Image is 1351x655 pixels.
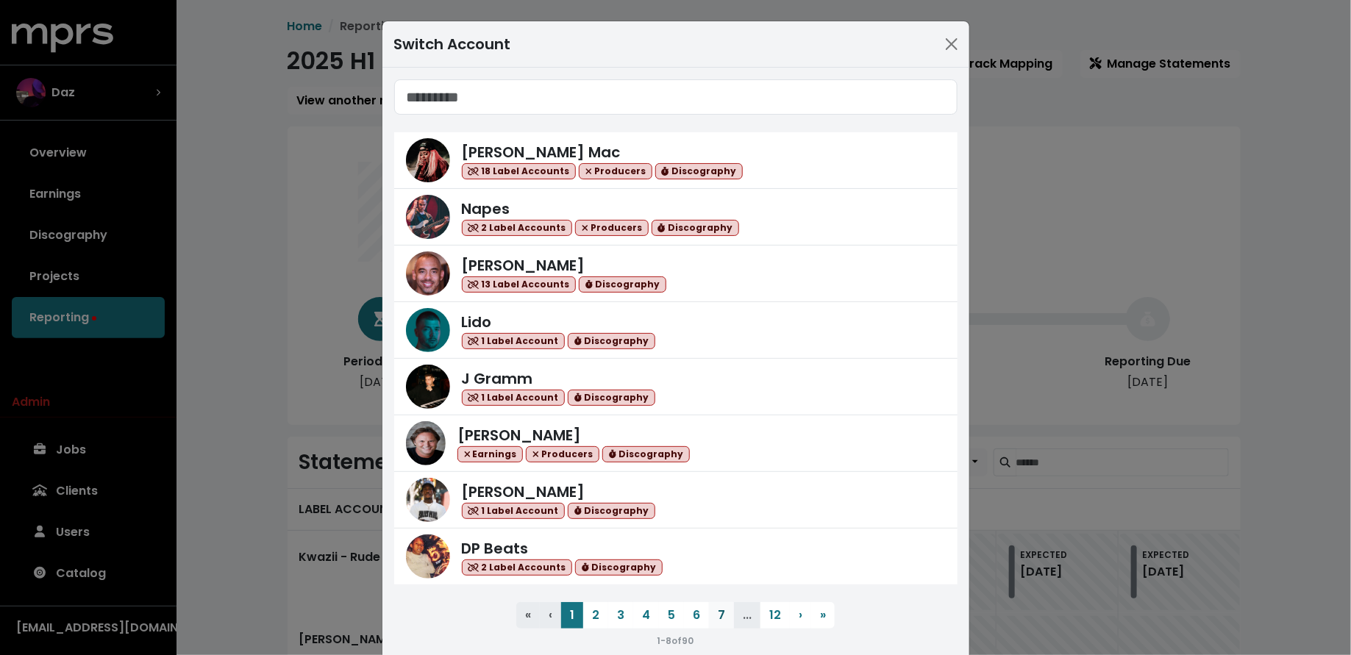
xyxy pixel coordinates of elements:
[760,602,790,629] button: 12
[457,425,581,445] span: [PERSON_NAME]
[462,198,510,219] span: Napes
[633,602,659,629] button: 4
[462,163,577,180] span: 18 Label Accounts
[394,33,511,55] div: Switch Account
[394,472,958,529] a: Lex Luger[PERSON_NAME] 1 Label Account Discography
[462,559,573,576] span: 2 Label Accounts
[709,602,734,629] button: 7
[406,138,450,182] img: Keegan Mac
[462,482,585,502] span: [PERSON_NAME]
[652,220,739,237] span: Discography
[394,132,958,189] a: Keegan Mac[PERSON_NAME] Mac 18 Label Accounts Producers Discography
[575,559,663,576] span: Discography
[406,421,446,465] img: Scott Hendricks
[394,359,958,415] a: J GrammJ Gramm 1 Label Account Discography
[583,602,608,629] button: 2
[406,251,450,296] img: Harvey Mason Jr
[602,446,690,463] span: Discography
[579,163,652,180] span: Producers
[684,602,709,629] button: 6
[799,606,802,623] span: ›
[568,333,655,350] span: Discography
[655,163,743,180] span: Discography
[526,446,599,463] span: Producers
[462,220,573,237] span: 2 Label Accounts
[462,333,566,350] span: 1 Label Account
[394,189,958,246] a: NapesNapes 2 Label Accounts Producers Discography
[568,503,655,520] span: Discography
[940,32,963,56] button: Close
[657,634,694,647] small: 1 - 8 of 90
[406,308,450,352] img: Lido
[462,390,566,407] span: 1 Label Account
[568,390,655,407] span: Discography
[561,602,583,629] button: 1
[394,529,958,584] a: DP BeatsDP Beats 2 Label Accounts Discography
[462,276,577,293] span: 13 Label Accounts
[462,503,566,520] span: 1 Label Account
[394,302,958,359] a: LidoLido 1 Label Account Discography
[406,195,450,239] img: Napes
[394,415,958,472] a: Scott Hendricks[PERSON_NAME] Earnings Producers Discography
[406,534,450,579] img: DP Beats
[462,142,621,162] span: [PERSON_NAME] Mac
[462,368,533,389] span: J Gramm
[659,602,684,629] button: 5
[575,220,649,237] span: Producers
[394,79,958,115] input: Search accounts
[457,446,524,463] span: Earnings
[462,538,529,559] span: DP Beats
[579,276,666,293] span: Discography
[406,365,450,409] img: J Gramm
[462,312,492,332] span: Lido
[394,246,958,302] a: Harvey Mason Jr[PERSON_NAME] 13 Label Accounts Discography
[462,255,585,276] span: [PERSON_NAME]
[406,478,450,522] img: Lex Luger
[820,606,826,623] span: »
[608,602,633,629] button: 3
